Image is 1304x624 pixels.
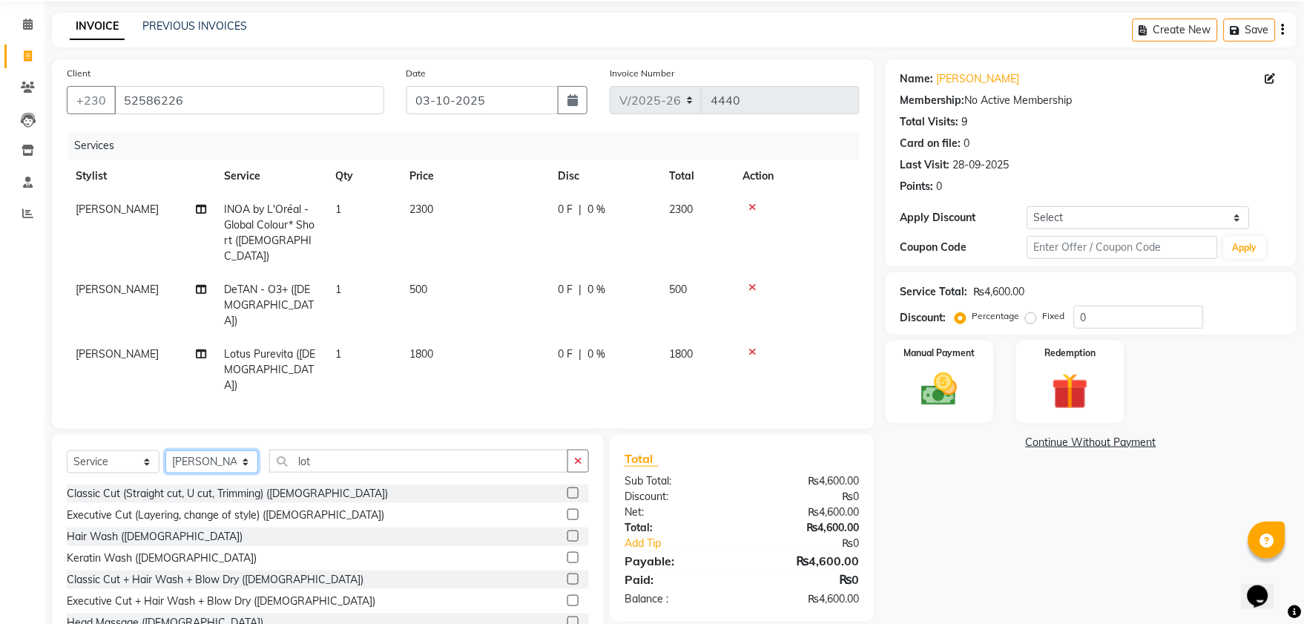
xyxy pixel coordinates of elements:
[742,489,870,505] div: ₨0
[900,179,934,194] div: Points:
[1043,309,1065,323] label: Fixed
[409,347,433,361] span: 1800
[900,157,950,173] div: Last Visit:
[549,160,660,193] th: Disc
[742,571,870,588] div: ₨0
[1224,19,1276,42] button: Save
[335,283,341,296] span: 1
[70,13,125,40] a: INVOICE
[215,160,326,193] th: Service
[900,310,946,326] div: Discount:
[1041,369,1100,414] img: _gift.svg
[625,451,659,467] span: Total
[558,347,573,362] span: 0 F
[579,347,582,362] span: |
[1044,347,1096,360] label: Redemption
[669,203,693,216] span: 2300
[613,591,742,607] div: Balance :
[68,132,871,160] div: Services
[742,520,870,536] div: ₨4,600.00
[613,505,742,520] div: Net:
[613,536,763,551] a: Add Tip
[269,450,568,473] input: Search or Scan
[409,203,433,216] span: 2300
[587,347,605,362] span: 0 %
[587,282,605,298] span: 0 %
[964,136,970,151] div: 0
[610,67,674,80] label: Invoice Number
[904,347,975,360] label: Manual Payment
[900,93,1282,108] div: No Active Membership
[742,505,870,520] div: ₨4,600.00
[763,536,870,551] div: ₨0
[67,86,116,114] button: +230
[937,179,943,194] div: 0
[326,160,401,193] th: Qty
[910,369,969,410] img: _cash.svg
[401,160,549,193] th: Price
[579,282,582,298] span: |
[67,508,384,523] div: Executive Cut (Layering, change of style) ([DEMOGRAPHIC_DATA])
[937,71,1020,87] a: [PERSON_NAME]
[1242,565,1289,609] iframe: chat widget
[613,571,742,588] div: Paid:
[660,160,734,193] th: Total
[613,520,742,536] div: Total:
[1133,19,1218,42] button: Create New
[742,591,870,607] div: ₨4,600.00
[900,136,961,151] div: Card on file:
[409,283,427,296] span: 500
[224,347,315,392] span: Lotus Purevita ([DEMOGRAPHIC_DATA])
[67,529,243,545] div: Hair Wash ([DEMOGRAPHIC_DATA])
[974,284,1025,300] div: ₨4,600.00
[742,473,870,489] div: ₨4,600.00
[406,67,427,80] label: Date
[1224,237,1266,259] button: Apply
[742,552,870,570] div: ₨4,600.00
[900,93,965,108] div: Membership:
[669,347,693,361] span: 1800
[900,240,1027,255] div: Coupon Code
[67,572,363,588] div: Classic Cut + Hair Wash + Blow Dry ([DEMOGRAPHIC_DATA])
[335,203,341,216] span: 1
[613,552,742,570] div: Payable:
[224,283,314,327] span: DeTAN - O3+ ([DEMOGRAPHIC_DATA])
[67,67,90,80] label: Client
[67,486,388,502] div: Classic Cut (Straight cut, U cut, Trimming) ([DEMOGRAPHIC_DATA])
[67,551,257,566] div: Keratin Wash ([DEMOGRAPHIC_DATA])
[669,283,687,296] span: 500
[613,489,742,505] div: Discount:
[900,210,1027,226] div: Apply Discount
[587,202,605,217] span: 0 %
[67,594,375,609] div: Executive Cut + Hair Wash + Blow Dry ([DEMOGRAPHIC_DATA])
[613,473,742,489] div: Sub Total:
[1027,236,1218,259] input: Enter Offer / Coupon Code
[972,309,1020,323] label: Percentage
[579,202,582,217] span: |
[224,203,315,263] span: INOA by L'Oréal - Global Colour* Short ([DEMOGRAPHIC_DATA])
[900,284,968,300] div: Service Total:
[900,71,934,87] div: Name:
[558,282,573,298] span: 0 F
[953,157,1010,173] div: 28-09-2025
[76,283,159,296] span: [PERSON_NAME]
[734,160,860,193] th: Action
[114,86,384,114] input: Search by Name/Mobile/Email/Code
[900,114,959,130] div: Total Visits:
[889,435,1294,450] a: Continue Without Payment
[76,347,159,361] span: [PERSON_NAME]
[558,202,573,217] span: 0 F
[67,160,215,193] th: Stylist
[962,114,968,130] div: 9
[335,347,341,361] span: 1
[142,19,247,33] a: PREVIOUS INVOICES
[76,203,159,216] span: [PERSON_NAME]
